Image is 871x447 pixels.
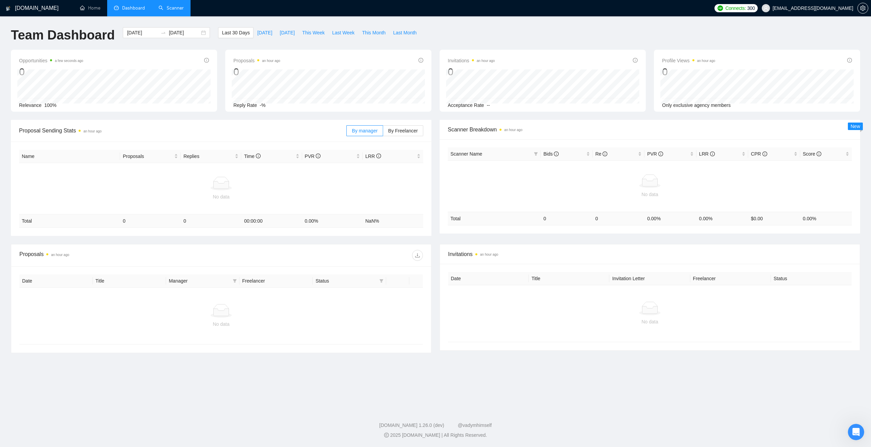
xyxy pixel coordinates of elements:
span: Invitations [448,250,852,258]
span: 300 [747,4,755,12]
span: user [763,6,768,11]
span: info-circle [554,151,559,156]
th: Invitation Letter [609,272,690,285]
span: This Month [362,29,385,36]
span: info-circle [762,151,767,156]
td: 0 [181,214,241,228]
span: Status [315,277,377,285]
td: NaN % [363,214,423,228]
th: Status [771,272,852,285]
button: Last 30 Days [218,27,253,38]
span: filter [532,149,539,159]
span: info-circle [603,151,607,156]
span: info-circle [418,58,423,63]
span: Dashboard [122,5,145,11]
span: Relevance [19,102,42,108]
h1: Team Dashboard [11,27,115,43]
span: Only exclusive agency members [662,102,731,108]
div: 0 [448,65,495,78]
img: logo [6,3,11,14]
td: 0.00 % [644,212,696,225]
time: an hour ago [504,128,522,132]
td: 0 [593,212,644,225]
span: PVR [305,154,321,159]
span: dashboard [114,5,119,10]
span: Reply Rate [233,102,257,108]
input: Start date [127,29,158,36]
span: New [851,124,860,129]
span: 100% [44,102,56,108]
button: Last Week [328,27,358,38]
span: Last 30 Days [222,29,250,36]
a: searchScanner [159,5,184,11]
span: info-circle [256,154,261,158]
iframe: Intercom live chat [848,424,864,440]
span: LRR [699,151,715,157]
time: a few seconds ago [55,59,83,63]
span: info-circle [316,154,321,158]
span: Profile Views [662,57,715,65]
span: [DATE] [257,29,272,36]
td: 0 [120,214,181,228]
span: [DATE] [280,29,295,36]
span: info-circle [204,58,209,63]
button: [DATE] [253,27,276,38]
span: filter [379,279,383,283]
td: 00:00:00 [241,214,302,228]
span: download [412,253,423,258]
span: info-circle [710,151,715,156]
span: filter [534,152,538,156]
div: No data [454,318,846,325]
td: 0.00 % [302,214,363,228]
span: This Week [302,29,325,36]
button: download [412,250,423,261]
th: Freelancer [240,274,313,288]
span: filter [231,276,238,286]
td: $ 0.00 [748,212,800,225]
span: setting [858,5,868,11]
span: Replies [183,153,233,160]
a: setting [857,5,868,11]
button: setting [857,3,868,14]
span: -- [487,102,490,108]
div: 2025 [DOMAIN_NAME] | All Rights Reserved. [5,432,866,439]
th: Name [19,150,120,163]
th: Date [448,272,529,285]
span: By manager [352,128,377,133]
button: This Month [358,27,389,38]
img: upwork-logo.png [718,5,723,11]
th: Title [529,272,609,285]
span: to [161,30,166,35]
div: 0 [19,65,83,78]
span: copyright [384,433,389,437]
button: This Week [298,27,328,38]
td: Total [448,212,541,225]
span: Last Week [332,29,355,36]
a: @vadymhimself [458,422,492,428]
span: Score [803,151,821,157]
div: No data [22,193,421,201]
span: info-circle [847,58,852,63]
div: No data [25,320,417,328]
span: By Freelancer [388,128,418,133]
span: Bids [543,151,559,157]
span: Manager [169,277,230,285]
span: Last Month [393,29,416,36]
span: info-circle [633,58,638,63]
time: an hour ago [262,59,280,63]
th: Manager [166,274,240,288]
button: [DATE] [276,27,298,38]
span: Scanner Breakdown [448,125,852,134]
div: 0 [233,65,280,78]
span: filter [233,279,237,283]
div: 0 [662,65,715,78]
th: Proposals [120,150,181,163]
span: info-circle [376,154,381,158]
time: an hour ago [477,59,495,63]
td: 0.00 % [800,212,852,225]
span: filter [378,276,385,286]
span: -% [260,102,265,108]
span: Connects: [725,4,746,12]
span: Opportunities [19,57,83,65]
span: Proposal Sending Stats [19,126,346,135]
